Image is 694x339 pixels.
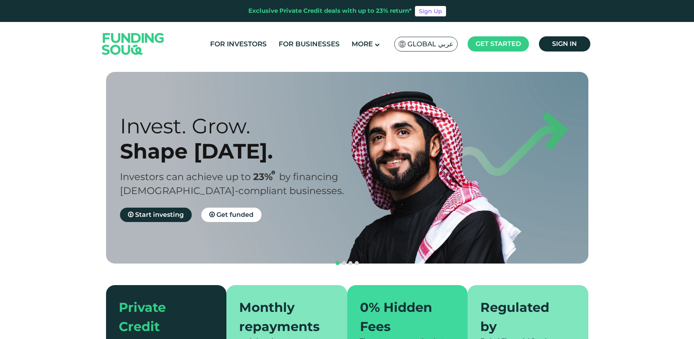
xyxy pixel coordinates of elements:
span: More [352,40,373,48]
div: 0% Hidden Fees [360,298,446,336]
i: 23% IRR (expected) ~ 15% Net yield (expected) [271,170,275,175]
button: navigation [341,260,347,266]
span: Global عربي [407,40,453,49]
div: Invest. Grow. [120,113,361,139]
div: Regulated by [480,298,566,336]
div: Shape [DATE]. [120,139,361,164]
span: Sign in [552,40,577,48]
a: For Businesses [277,38,342,51]
div: Exclusive Private Credit deals with up to 23% return* [248,6,412,16]
a: Sign in [539,36,590,52]
span: 23% [253,171,279,182]
div: Monthly repayments [239,298,325,336]
a: Get funded [201,208,261,222]
button: navigation [347,260,354,266]
button: navigation [354,260,360,266]
span: Get funded [216,211,254,218]
a: For Investors [208,38,269,51]
img: Logo [94,24,172,64]
button: navigation [334,260,341,266]
span: Investors can achieve up to [120,171,251,182]
a: Sign Up [415,6,446,16]
span: Get started [476,40,521,48]
span: Start investing [135,211,184,218]
img: SA Flag [399,41,406,48]
a: Start investing [120,208,192,222]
